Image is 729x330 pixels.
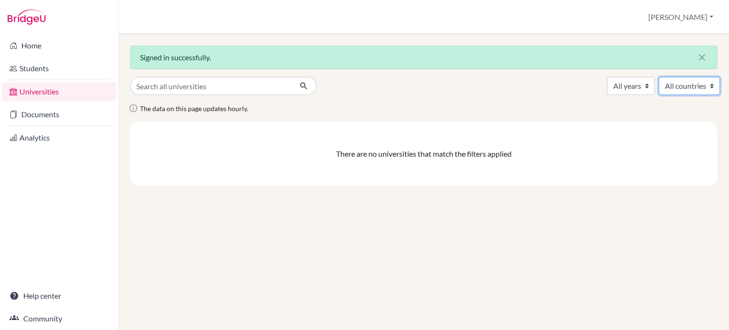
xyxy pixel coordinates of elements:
[2,36,116,55] a: Home
[130,46,718,69] div: Signed in successfully.
[2,82,116,101] a: Universities
[8,9,46,25] img: Bridge-U
[696,52,708,63] i: close
[2,105,116,124] a: Documents
[140,104,248,113] span: The data on this page updates hourly.
[130,77,292,95] input: Search all universities
[2,309,116,328] a: Community
[644,8,718,26] button: [PERSON_NAME]
[687,46,717,69] button: Close
[2,286,116,305] a: Help center
[2,59,116,78] a: Students
[2,128,116,147] a: Analytics
[138,148,710,160] div: There are no universities that match the filters applied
